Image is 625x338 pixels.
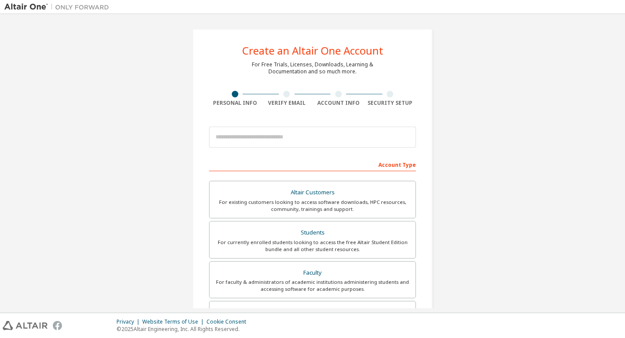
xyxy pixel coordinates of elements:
[215,239,410,253] div: For currently enrolled students looking to access the free Altair Student Edition bundle and all ...
[364,100,416,107] div: Security Setup
[215,227,410,239] div: Students
[117,318,142,325] div: Privacy
[215,199,410,213] div: For existing customers looking to access software downloads, HPC resources, community, trainings ...
[312,100,364,107] div: Account Info
[215,279,410,293] div: For faculty & administrators of academic institutions administering students and accessing softwa...
[215,186,410,199] div: Altair Customers
[261,100,313,107] div: Verify Email
[209,100,261,107] div: Personal Info
[117,325,251,333] p: © 2025 Altair Engineering, Inc. All Rights Reserved.
[252,61,373,75] div: For Free Trials, Licenses, Downloads, Learning & Documentation and so much more.
[206,318,251,325] div: Cookie Consent
[4,3,113,11] img: Altair One
[215,307,410,319] div: Everyone else
[215,267,410,279] div: Faculty
[242,45,383,56] div: Create an Altair One Account
[209,157,416,171] div: Account Type
[53,321,62,330] img: facebook.svg
[3,321,48,330] img: altair_logo.svg
[142,318,206,325] div: Website Terms of Use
